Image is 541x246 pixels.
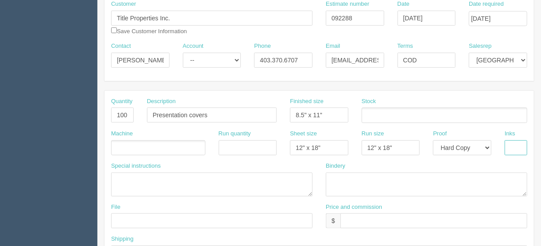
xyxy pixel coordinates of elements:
[469,42,491,50] label: Salesrep
[433,130,447,138] label: Proof
[290,97,324,106] label: Finished size
[254,42,271,50] label: Phone
[111,11,313,26] input: Enter customer name
[111,203,120,211] label: File
[326,42,340,50] label: Email
[362,97,376,106] label: Stock
[505,130,515,138] label: Inks
[326,213,340,228] div: $
[326,203,382,211] label: Price and commission
[326,162,345,170] label: Bindery
[398,42,413,50] label: Terms
[290,130,317,138] label: Sheet size
[362,130,384,138] label: Run size
[111,97,132,106] label: Quantity
[111,130,133,138] label: Machine
[147,97,176,106] label: Description
[183,42,204,50] label: Account
[111,42,131,50] label: Contact
[111,162,161,170] label: Special instructions
[219,130,251,138] label: Run quantity
[111,235,134,243] label: Shipping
